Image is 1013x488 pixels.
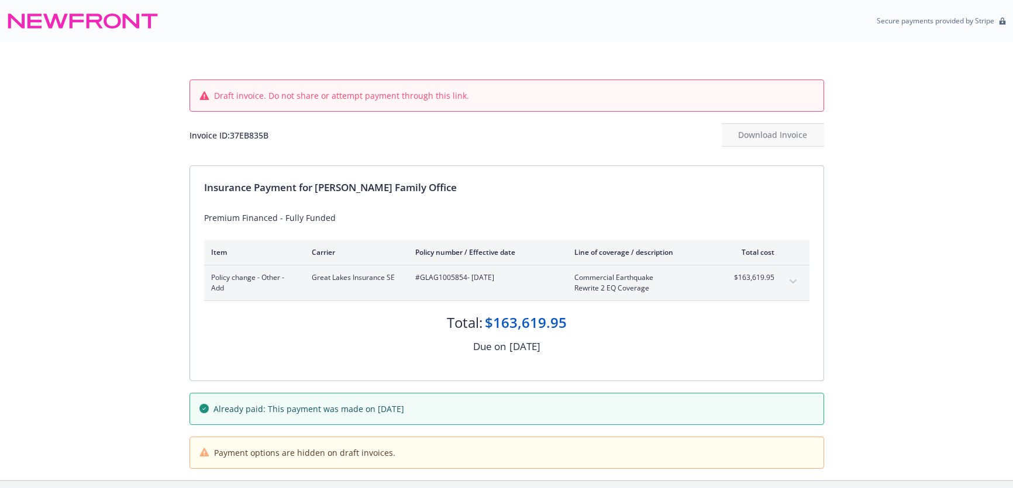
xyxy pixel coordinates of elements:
[722,123,824,147] button: Download Invoice
[312,247,397,257] div: Carrier
[574,283,712,293] span: Rewrite 2 EQ Coverage
[312,272,397,283] span: Great Lakes Insurance SE
[204,212,809,224] div: Premium Financed - Fully Funded
[211,272,293,293] span: Policy change - Other - Add
[574,247,712,257] div: Line of coverage / description
[214,447,395,459] span: Payment options are hidden on draft invoices.
[574,272,712,283] span: Commercial Earthquake
[214,89,469,102] span: Draft invoice. Do not share or attempt payment through this link.
[877,16,994,26] p: Secure payments provided by Stripe
[204,180,809,195] div: Insurance Payment for [PERSON_NAME] Family Office
[204,265,809,300] div: Policy change - Other - AddGreat Lakes Insurance SE#GLAG1005854- [DATE]Commercial EarthquakeRewri...
[415,272,556,283] span: #GLAG1005854 - [DATE]
[731,247,774,257] div: Total cost
[731,272,774,283] span: $163,619.95
[473,339,506,354] div: Due on
[447,313,483,333] div: Total:
[722,124,824,146] div: Download Invoice
[574,272,712,293] span: Commercial EarthquakeRewrite 2 EQ Coverage
[211,247,293,257] div: Item
[784,272,802,291] button: expand content
[509,339,540,354] div: [DATE]
[189,129,268,141] div: Invoice ID: 37EB835B
[415,247,556,257] div: Policy number / Effective date
[485,313,567,333] div: $163,619.95
[213,403,404,415] span: Already paid: This payment was made on [DATE]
